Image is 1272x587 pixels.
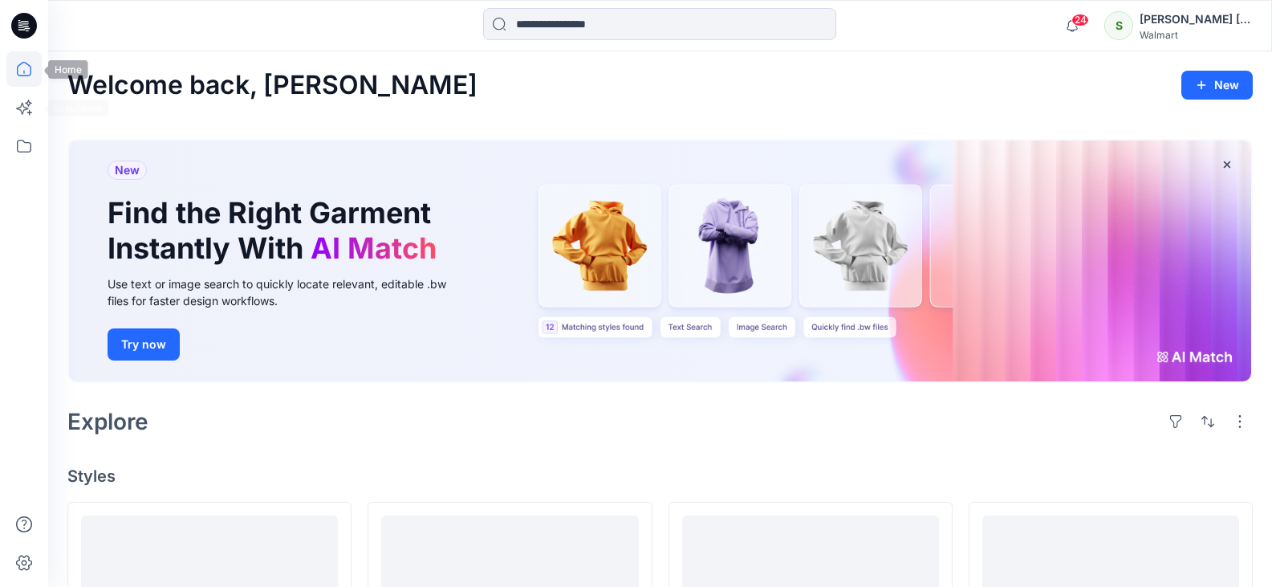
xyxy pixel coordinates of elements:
span: New [115,161,140,180]
button: New [1181,71,1253,100]
h2: Explore [67,409,148,434]
button: Try now [108,328,180,361]
div: Use text or image search to quickly locate relevant, editable .bw files for faster design workflows. [108,275,469,309]
h2: Welcome back, [PERSON_NAME] [67,71,478,100]
div: Walmart [1140,29,1252,41]
h4: Styles [67,467,1253,486]
span: AI Match [311,230,437,266]
span: 24 [1071,14,1089,26]
h1: Find the Right Garment Instantly With [108,196,445,265]
div: [PERSON_NAME] ​[PERSON_NAME] [1140,10,1252,29]
div: S​ [1104,11,1133,40]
